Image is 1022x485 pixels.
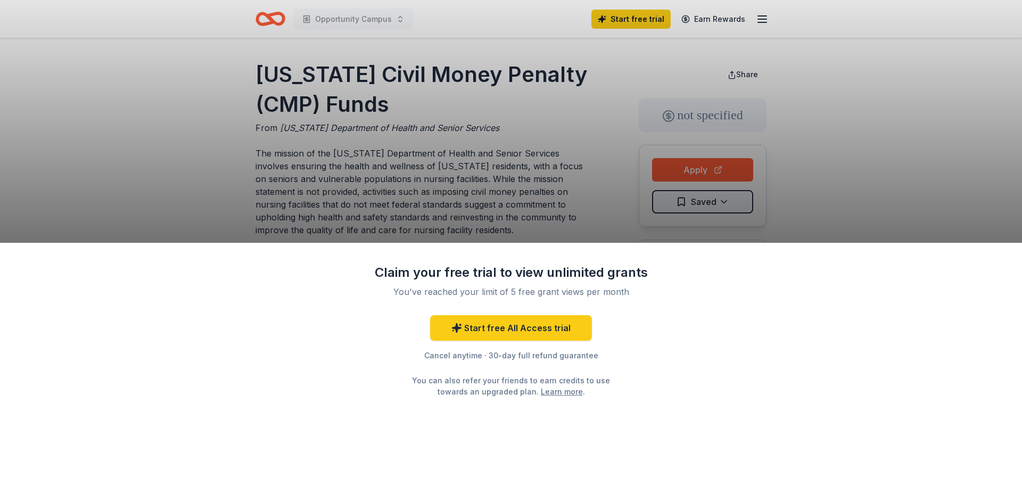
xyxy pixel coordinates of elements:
div: Claim your free trial to view unlimited grants [373,264,649,281]
div: Cancel anytime · 30-day full refund guarantee [373,349,649,362]
a: Learn more [541,386,583,397]
div: You've reached your limit of 5 free grant views per month [385,285,637,298]
a: Start free All Access trial [430,315,592,341]
div: You can also refer your friends to earn credits to use towards an upgraded plan. . [402,375,620,397]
